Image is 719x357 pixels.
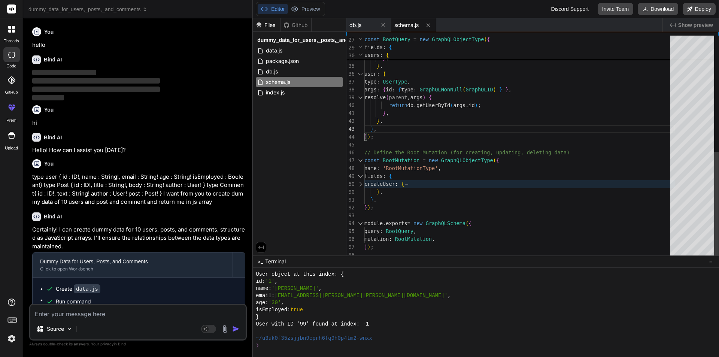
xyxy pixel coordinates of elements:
span: , [275,278,278,285]
div: 94 [346,220,355,227]
span: : [377,71,380,77]
div: 97 [346,243,355,251]
div: Click to collapse the range. [355,94,365,102]
h6: You [44,106,54,114]
span: . [465,102,468,108]
span: type [401,87,413,93]
span: { [401,181,404,187]
p: Always double-check its answers. Your in Bind [29,341,247,348]
span: ( [450,102,453,108]
div: 48 [346,164,355,172]
div: 40 [346,102,355,109]
div: Click to open Workbench [40,266,225,272]
span: } [364,205,367,211]
span: parent [389,94,407,100]
span: RootQuery [386,228,413,234]
span: >_ [257,258,263,265]
span: '[PERSON_NAME]' [271,285,319,292]
div: 98 [346,251,355,259]
div: 95 [346,227,355,235]
span: const [364,157,380,163]
span: db [407,102,413,108]
span: getUserById [416,102,450,108]
span: : [380,52,383,58]
div: 93 [346,212,355,220]
span: } [364,134,367,140]
span: schema.js [394,21,419,29]
span: , [281,299,284,306]
span: { [496,157,499,163]
span: , [438,165,441,171]
span: package.json [265,57,300,66]
span: { [386,52,389,58]
span: 30 [346,52,355,60]
span: { [389,44,392,50]
span: args [453,102,466,108]
span: const [364,36,380,42]
span: '1' [265,278,274,285]
span: email: [256,292,274,299]
span: ‌ [32,95,64,100]
span: GraphQLObjectType [441,157,493,163]
span: users [364,52,380,58]
span: g, deleting data) [518,149,570,155]
span: ( [493,157,496,163]
label: code [6,63,16,69]
span: = [423,157,426,163]
h6: You [44,160,54,167]
span: 27 [346,36,355,44]
div: 96 [346,235,355,243]
span: name [364,165,377,171]
span: , [380,189,383,195]
span: { [383,71,386,77]
h6: Bind AI [44,213,62,220]
button: Deploy [683,3,716,15]
span: ( [386,94,389,100]
button: − [707,255,715,267]
span: fields [364,44,383,50]
span: { [429,94,432,100]
div: Click to expand the range. [355,180,365,188]
span: } [371,197,374,203]
span: id: [256,278,265,285]
span: { [383,87,386,93]
span: ) [367,244,370,250]
span: fields [364,173,383,179]
span: GraphQLID [465,87,493,93]
span: exports [386,220,407,226]
div: 39 [346,94,355,102]
div: 47 [346,157,355,164]
button: Download [638,3,678,15]
span: ) [367,205,370,211]
div: Create [56,285,100,293]
span: '30' [269,299,281,306]
img: icon [232,325,240,333]
span: } [371,126,374,132]
span: − [709,258,713,265]
span: , [374,126,377,132]
label: threads [4,38,19,44]
span: { [468,220,471,226]
span: db.js [265,67,279,76]
span: , [380,63,383,69]
span: privacy [100,342,114,346]
span: , [432,236,435,242]
p: Source [47,325,64,333]
span: ) [475,102,478,108]
p: hello [32,41,245,49]
span: : [377,87,380,93]
span: mutation [364,236,389,242]
img: attachment [221,325,229,333]
span: } [506,87,509,93]
div: 43 [346,125,355,133]
span: args [364,87,377,93]
span: ( [484,36,487,42]
div: Dummy Data for Users, Posts, and Comments [40,258,225,265]
span: id [386,87,392,93]
span: schema.js [265,78,291,87]
span: User with ID '99' found at index: -1 [256,321,369,328]
span: db.js [349,21,361,29]
div: 38 [346,86,355,94]
div: 35 [346,62,355,70]
span: GraphQLNonNull [420,87,463,93]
